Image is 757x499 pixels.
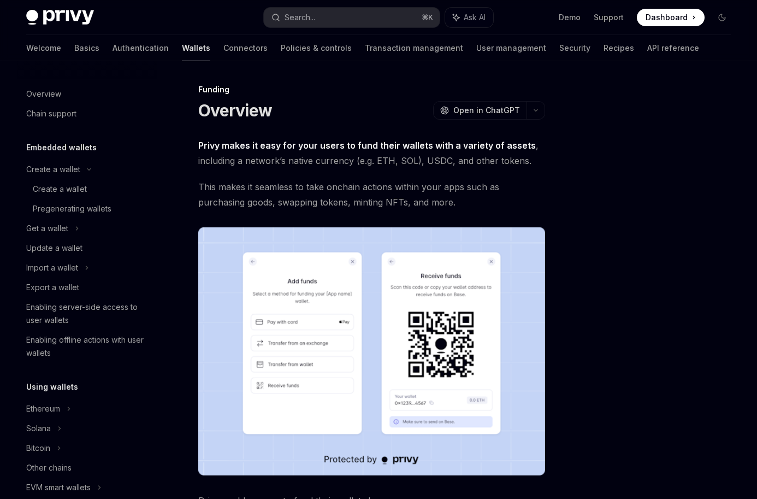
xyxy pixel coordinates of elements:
[17,179,157,199] a: Create a wallet
[17,238,157,258] a: Update a wallet
[26,10,94,25] img: dark logo
[365,35,463,61] a: Transaction management
[604,35,634,61] a: Recipes
[198,138,545,168] span: , including a network’s native currency (e.g. ETH, SOL), USDC, and other tokens.
[17,278,157,297] a: Export a wallet
[26,141,97,154] h5: Embedded wallets
[646,12,688,23] span: Dashboard
[281,35,352,61] a: Policies & controls
[74,35,99,61] a: Basics
[26,87,61,101] div: Overview
[594,12,624,23] a: Support
[17,330,157,363] a: Enabling offline actions with user wallets
[26,481,91,494] div: EVM smart wallets
[33,202,111,215] div: Pregenerating wallets
[26,301,151,327] div: Enabling server-side access to user wallets
[198,179,545,210] span: This makes it seamless to take onchain actions within your apps such as purchasing goods, swappin...
[464,12,486,23] span: Ask AI
[559,35,590,61] a: Security
[713,9,731,26] button: Toggle dark mode
[445,8,493,27] button: Ask AI
[26,281,79,294] div: Export a wallet
[476,35,546,61] a: User management
[26,107,76,120] div: Chain support
[559,12,581,23] a: Demo
[198,84,545,95] div: Funding
[264,8,439,27] button: Search...⌘K
[182,35,210,61] a: Wallets
[422,13,433,22] span: ⌘ K
[26,380,78,394] h5: Using wallets
[198,227,545,475] img: images/Funding.png
[17,84,157,104] a: Overview
[647,35,699,61] a: API reference
[26,333,151,360] div: Enabling offline actions with user wallets
[26,442,50,455] div: Bitcoin
[26,261,78,274] div: Import a wallet
[26,163,80,176] div: Create a wallet
[433,101,527,120] button: Open in ChatGPT
[17,458,157,478] a: Other chains
[113,35,169,61] a: Authentication
[26,461,72,474] div: Other chains
[198,140,536,151] strong: Privy makes it easy for your users to fund their wallets with a variety of assets
[223,35,268,61] a: Connectors
[26,422,51,435] div: Solana
[33,183,87,196] div: Create a wallet
[198,101,272,120] h1: Overview
[285,11,315,24] div: Search...
[453,105,520,116] span: Open in ChatGPT
[17,104,157,124] a: Chain support
[26,242,82,255] div: Update a wallet
[26,222,68,235] div: Get a wallet
[637,9,705,26] a: Dashboard
[26,402,60,415] div: Ethereum
[17,199,157,219] a: Pregenerating wallets
[26,35,61,61] a: Welcome
[17,297,157,330] a: Enabling server-side access to user wallets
